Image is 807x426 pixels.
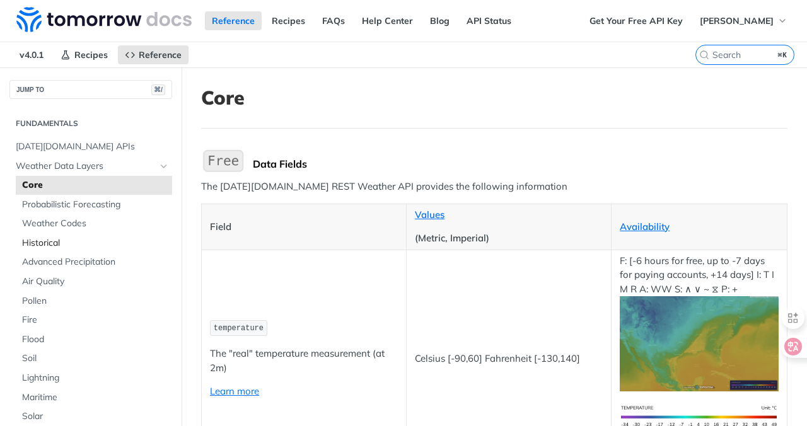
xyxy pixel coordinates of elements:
span: Flood [22,333,169,346]
a: Availability [620,221,670,233]
button: [PERSON_NAME] [693,11,794,30]
h1: Core [201,86,787,109]
span: Pollen [22,295,169,308]
a: Pollen [16,292,172,311]
a: Help Center [355,11,420,30]
p: F: [-6 hours for free, up to -7 days for paying accounts, +14 days] I: T I M R A: WW S: ∧ ∨ ~ ⧖ P: + [620,254,779,392]
p: (Metric, Imperial) [415,231,603,246]
a: [DATE][DOMAIN_NAME] APIs [9,137,172,156]
a: API Status [460,11,518,30]
span: Maritime [22,391,169,404]
a: Fire [16,311,172,330]
span: Core [22,179,169,192]
a: Blog [423,11,456,30]
span: Weather Codes [22,217,169,230]
p: The "real" temperature measurement (at 2m) [210,347,398,375]
svg: Search [699,50,709,60]
span: Historical [22,237,169,250]
a: Reference [205,11,262,30]
a: Get Your Free API Key [583,11,690,30]
a: Learn more [210,385,259,397]
a: Lightning [16,369,172,388]
span: Air Quality [22,275,169,288]
a: Flood [16,330,172,349]
span: Expand image [620,410,779,422]
span: Lightning [22,372,169,384]
a: Solar [16,407,172,426]
span: Probabilistic Forecasting [22,199,169,211]
a: Advanced Precipitation [16,253,172,272]
a: Air Quality [16,272,172,291]
h2: Fundamentals [9,118,172,129]
p: The [DATE][DOMAIN_NAME] REST Weather API provides the following information [201,180,787,194]
a: Soil [16,349,172,368]
a: Core [16,176,172,195]
span: Solar [22,410,169,423]
span: Recipes [74,49,108,60]
span: Expand image [620,337,779,349]
div: Data Fields [253,158,787,170]
span: Weather Data Layers [16,160,156,173]
a: Recipes [54,45,115,64]
span: Fire [22,314,169,326]
a: Weather Codes [16,214,172,233]
span: [DATE][DOMAIN_NAME] APIs [16,141,169,153]
button: JUMP TO⌘/ [9,80,172,99]
span: Soil [22,352,169,365]
a: Values [415,209,444,221]
p: Field [210,220,398,234]
span: temperature [214,324,264,333]
img: Tomorrow.io Weather API Docs [16,7,192,32]
span: v4.0.1 [13,45,50,64]
button: Hide subpages for Weather Data Layers [159,161,169,171]
span: [PERSON_NAME] [700,15,774,26]
a: Recipes [265,11,312,30]
a: FAQs [315,11,352,30]
kbd: ⌘K [775,49,791,61]
span: Advanced Precipitation [22,256,169,268]
span: ⌘/ [151,84,165,95]
a: Historical [16,234,172,253]
p: Celsius [-90,60] Fahrenheit [-130,140] [415,352,603,366]
a: Reference [118,45,189,64]
span: Reference [139,49,182,60]
a: Weather Data LayersHide subpages for Weather Data Layers [9,157,172,176]
a: Maritime [16,388,172,407]
a: Probabilistic Forecasting [16,195,172,214]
